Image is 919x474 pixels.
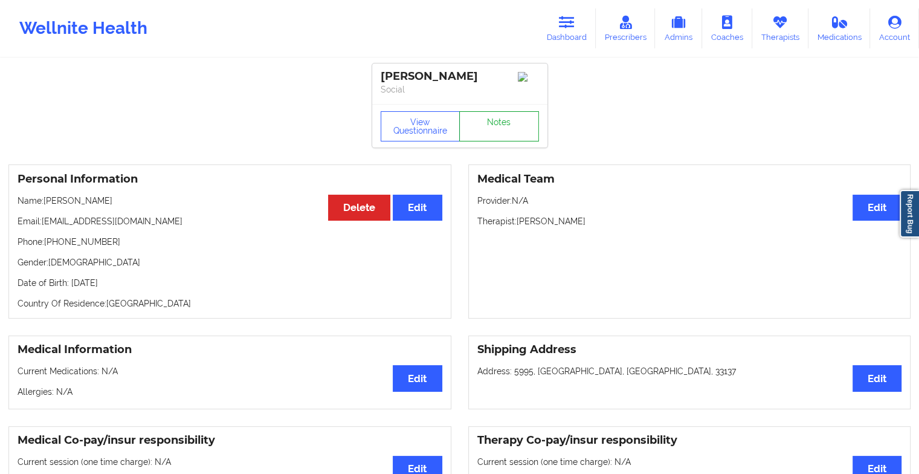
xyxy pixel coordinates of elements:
button: Edit [393,195,442,221]
p: Current session (one time charge): N/A [18,456,442,468]
p: Therapist: [PERSON_NAME] [477,215,902,227]
a: Coaches [702,8,752,48]
p: Address: 5995, [GEOGRAPHIC_DATA], [GEOGRAPHIC_DATA], 33137 [477,365,902,377]
h3: Medical Information [18,343,442,357]
a: Therapists [752,8,808,48]
h3: Therapy Co-pay/insur responsibility [477,433,902,447]
button: Edit [393,365,442,391]
h3: Personal Information [18,172,442,186]
a: Notes [459,111,539,141]
p: Provider: N/A [477,195,902,207]
p: Allergies: N/A [18,386,442,398]
a: Admins [655,8,702,48]
p: Gender: [DEMOGRAPHIC_DATA] [18,256,442,268]
p: Social [381,83,539,96]
a: Prescribers [596,8,656,48]
p: Phone: [PHONE_NUMBER] [18,236,442,248]
img: Image%2Fplaceholer-image.png [518,72,539,82]
div: [PERSON_NAME] [381,70,539,83]
p: Date of Birth: [DATE] [18,277,442,289]
button: Edit [853,195,901,221]
p: Country Of Residence: [GEOGRAPHIC_DATA] [18,297,442,310]
h3: Medical Co-pay/insur responsibility [18,433,442,447]
button: View Questionnaire [381,111,460,141]
p: Name: [PERSON_NAME] [18,195,442,207]
a: Report Bug [900,190,919,238]
p: Current session (one time charge): N/A [477,456,902,468]
p: Email: [EMAIL_ADDRESS][DOMAIN_NAME] [18,215,442,227]
a: Dashboard [538,8,596,48]
button: Delete [328,195,390,221]
button: Edit [853,365,901,391]
h3: Medical Team [477,172,902,186]
h3: Shipping Address [477,343,902,357]
a: Account [870,8,919,48]
p: Current Medications: N/A [18,365,442,377]
a: Medications [808,8,871,48]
